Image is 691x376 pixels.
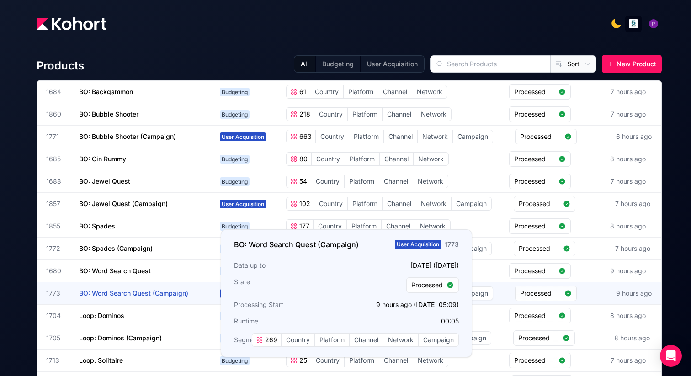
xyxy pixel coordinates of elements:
h3: State [234,277,344,293]
span: 1713 [46,356,68,365]
span: Network [418,130,452,143]
span: Network [416,108,451,121]
div: 9 hours ago [614,287,654,300]
span: User Acquisition [220,132,266,141]
div: 9 hours ago [608,265,648,277]
span: 269 [263,335,277,344]
span: Country [314,197,347,210]
span: New Product [617,59,656,69]
div: 7 hours ago [609,175,648,188]
span: Processed [520,132,561,141]
button: All [294,56,315,72]
span: 1855 [46,222,68,231]
span: User Acquisition [395,240,441,249]
span: Budgeting [220,244,250,253]
span: 663 [298,132,312,141]
span: 1680 [46,266,68,275]
span: Budgeting [220,155,250,164]
span: 1772 [46,244,68,253]
span: Loop: Solitaire [79,356,123,364]
span: Country [282,334,314,346]
span: Channel [380,153,413,165]
span: 61 [298,87,306,96]
span: Country [311,175,344,188]
span: Processed [411,281,443,290]
h3: Data up to [234,261,344,270]
span: BO: Spades (Campaign) [79,244,153,252]
span: BO: Jewel Quest [79,177,130,185]
span: Campaign [453,287,493,300]
div: 8 hours ago [608,153,648,165]
span: Platform [344,85,378,98]
span: Platform [315,334,349,346]
span: Processed [519,199,559,208]
input: Search Products [431,56,550,72]
span: Channel [350,334,383,346]
div: 6 hours ago [614,130,654,143]
span: Platform [348,197,382,210]
span: Budgeting [220,177,250,186]
div: Open Intercom Messenger [660,345,682,367]
span: BO: Spades [79,222,115,230]
span: 1684 [46,87,68,96]
span: Channel [383,197,416,210]
span: Processed [514,87,555,96]
button: Budgeting [315,56,360,72]
span: Network [415,220,450,233]
span: Budgeting [220,334,250,343]
span: Channel [379,354,413,367]
span: Channel [382,220,415,233]
span: Budgeting [220,88,250,96]
span: Platform [345,153,379,165]
span: Processed [514,356,555,365]
span: Processed [519,244,559,253]
span: Country [314,220,346,233]
span: Country [316,130,349,143]
span: 25 [298,356,307,365]
span: Processed [520,289,561,298]
div: 8 hours ago [608,220,648,233]
span: Platform [345,175,379,188]
img: Kohort logo [37,17,106,30]
span: 1771 [46,132,68,141]
span: Channel [383,108,416,121]
span: Budgeting [220,356,250,365]
span: 1685 [46,154,68,164]
div: 7 hours ago [609,108,648,121]
span: Network [383,334,418,346]
span: Country [310,85,343,98]
span: Loop: Dominos [79,312,124,319]
span: Campaign [453,130,493,143]
span: Processed [514,177,555,186]
span: Platform [345,354,379,367]
span: User Acquisition [220,200,266,208]
span: Processed [514,311,555,320]
div: 1773 [445,240,459,249]
span: Budgeting [220,222,250,231]
span: BO: Bubble Shooter [79,110,138,118]
span: Channel [378,85,412,98]
span: Budgeting [220,267,250,275]
span: Country [311,354,344,367]
p: [DATE] ([DATE]) [349,261,459,270]
span: Processed [514,222,555,231]
span: Campaign [419,334,458,346]
span: Loop: Dominos (Campaign) [79,334,162,342]
span: 1773 [46,289,68,298]
span: 177 [298,222,309,231]
span: Channel [384,130,417,143]
div: 8 hours ago [608,309,648,322]
span: Platform [347,220,381,233]
span: BO: Gin Rummy [79,155,126,163]
span: 80 [298,154,308,164]
span: Network [414,153,448,165]
span: Sort [567,59,579,69]
span: Processed [514,110,555,119]
app-duration-counter: 00:05 [441,317,459,325]
div: 7 hours ago [609,85,648,98]
span: Network [413,175,448,188]
button: User Acquisition [360,56,424,72]
h4: Products [37,58,84,73]
span: 102 [298,199,310,208]
span: Network [416,197,451,210]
